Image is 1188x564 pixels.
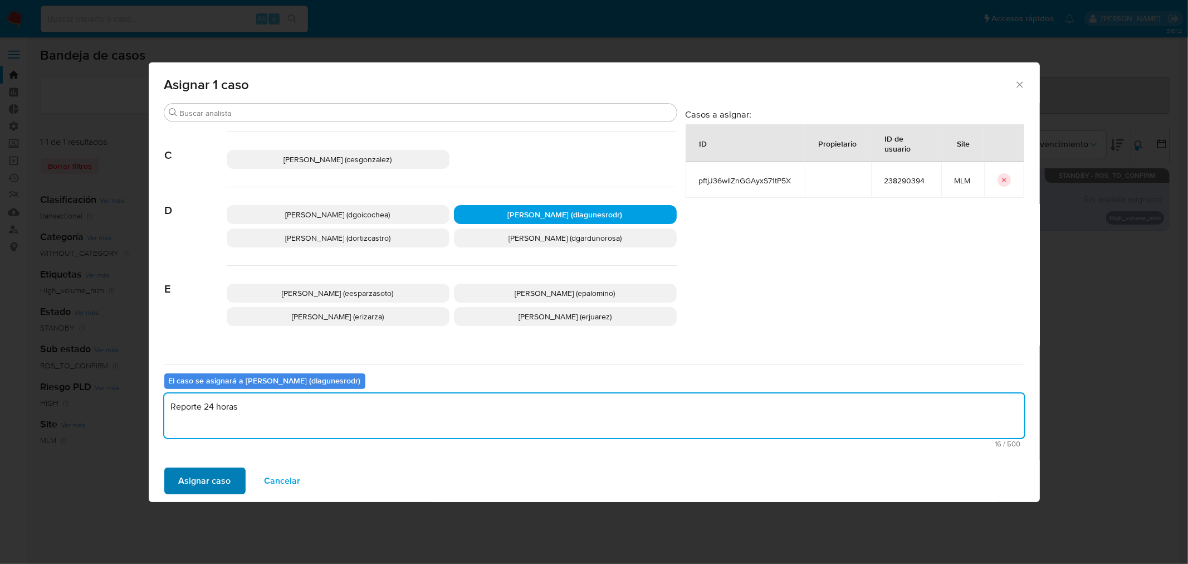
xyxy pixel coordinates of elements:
[282,288,394,299] span: [PERSON_NAME] (eesparzasoto)
[686,109,1024,120] h3: Casos a asignar:
[292,311,384,322] span: [PERSON_NAME] (erizarza)
[1014,79,1024,89] button: Cerrar ventana
[454,205,677,224] div: [PERSON_NAME] (dlagunesrodr)
[227,284,449,303] div: [PERSON_NAME] (eesparzasoto)
[164,266,227,296] span: E
[164,132,227,162] span: C
[699,176,791,186] span: pftjJ36wllZnGGAyxS71tP5X
[164,393,1024,438] textarea: Reporte 24 horas
[180,108,672,118] input: Buscar analista
[168,440,1021,448] span: Máximo 500 caracteres
[227,307,449,326] div: [PERSON_NAME] (erizarza)
[454,307,677,326] div: [PERSON_NAME] (erjuarez)
[998,173,1011,187] button: icon-button
[944,130,984,157] div: Site
[164,468,246,494] button: Asignar caso
[515,288,615,299] span: [PERSON_NAME] (epalomino)
[509,232,622,244] span: [PERSON_NAME] (dgardunorosa)
[169,375,361,386] b: El caso se asignará a [PERSON_NAME] (dlagunesrodr)
[805,130,871,157] div: Propietario
[508,209,623,220] span: [PERSON_NAME] (dlagunesrodr)
[519,311,612,322] span: [PERSON_NAME] (erjuarez)
[227,228,449,247] div: [PERSON_NAME] (dortizcastro)
[227,205,449,224] div: [PERSON_NAME] (dgoicochea)
[265,469,301,493] span: Cancelar
[884,176,928,186] span: 238290394
[179,469,231,493] span: Asignar caso
[164,78,1015,91] span: Asignar 1 caso
[454,284,677,303] div: [PERSON_NAME] (epalomino)
[227,150,449,169] div: [PERSON_NAME] (cesgonzalez)
[872,125,941,162] div: ID de usuario
[454,228,677,247] div: [PERSON_NAME] (dgardunorosa)
[149,62,1040,502] div: assign-modal
[286,209,390,220] span: [PERSON_NAME] (dgoicochea)
[169,108,178,117] button: Buscar
[955,176,971,186] span: MLM
[250,468,315,494] button: Cancelar
[686,130,721,157] div: ID
[164,187,227,217] span: D
[284,154,392,165] span: [PERSON_NAME] (cesgonzalez)
[285,232,390,244] span: [PERSON_NAME] (dortizcastro)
